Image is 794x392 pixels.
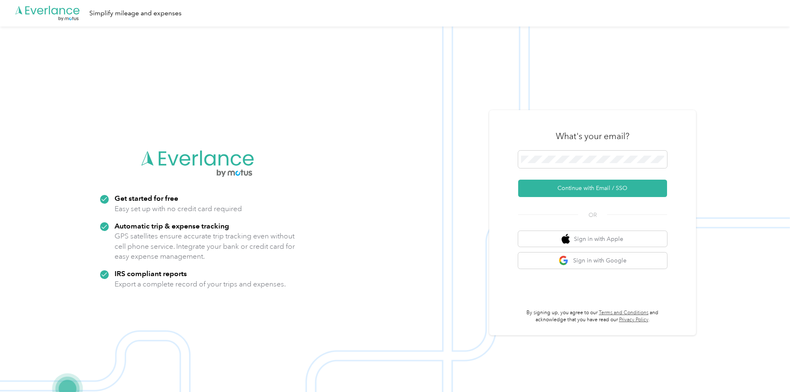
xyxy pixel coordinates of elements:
p: Export a complete record of your trips and expenses. [115,279,286,289]
a: Privacy Policy [619,317,648,323]
strong: Get started for free [115,194,178,202]
button: apple logoSign in with Apple [518,231,667,247]
div: Simplify mileage and expenses [89,8,182,19]
button: Continue with Email / SSO [518,180,667,197]
strong: IRS compliant reports [115,269,187,278]
p: GPS satellites ensure accurate trip tracking even without cell phone service. Integrate your bank... [115,231,295,262]
p: Easy set up with no credit card required [115,204,242,214]
strong: Automatic trip & expense tracking [115,221,229,230]
p: By signing up, you agree to our and acknowledge that you have read our . [518,309,667,324]
img: google logo [559,255,569,266]
a: Terms and Conditions [599,310,648,316]
button: google logoSign in with Google [518,253,667,269]
h3: What's your email? [556,130,629,142]
span: OR [578,211,607,219]
img: apple logo [562,234,570,244]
